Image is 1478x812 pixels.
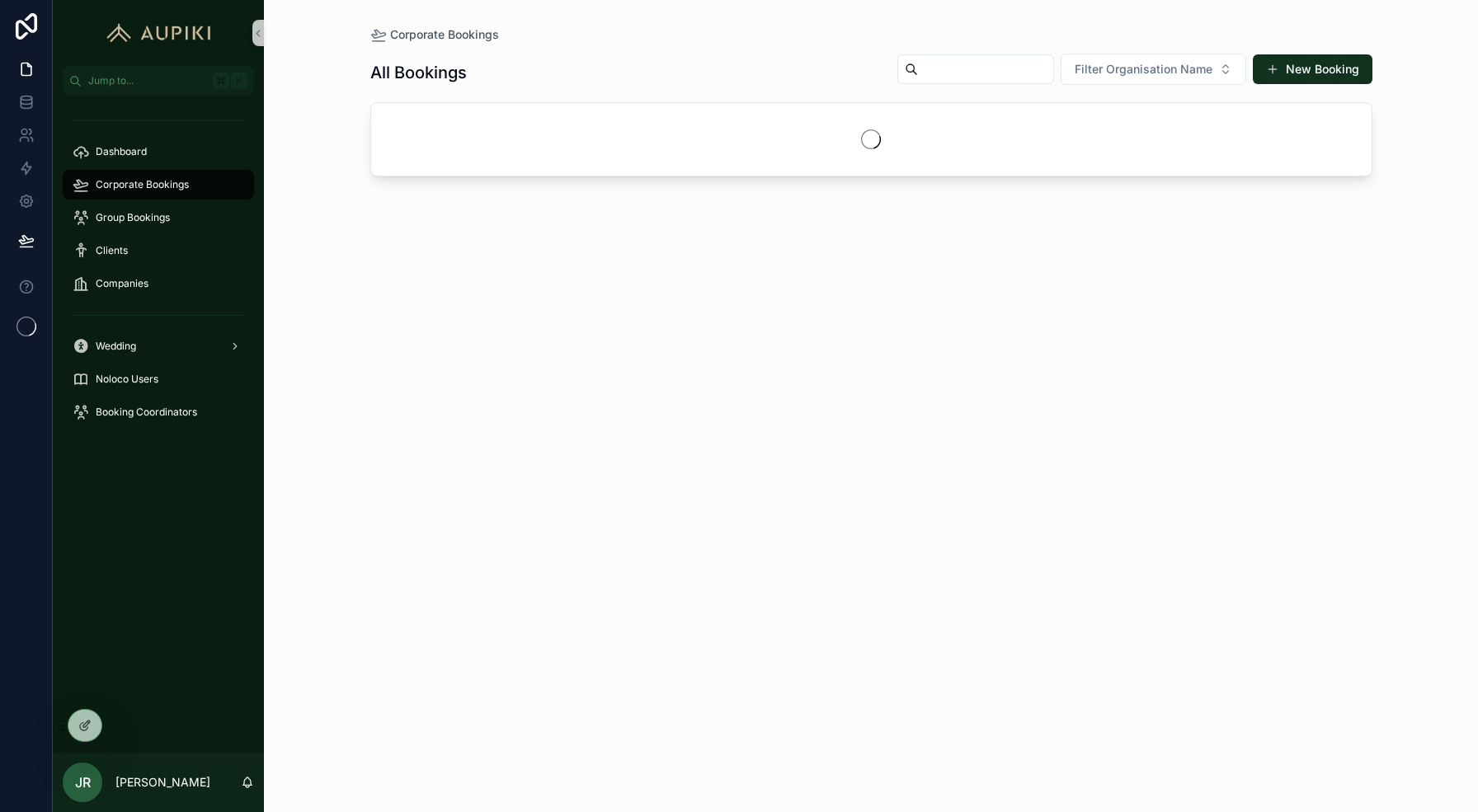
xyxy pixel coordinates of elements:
[115,774,210,791] p: [PERSON_NAME]
[53,96,264,448] div: scrollable content
[99,20,219,46] img: App logo
[96,373,158,386] span: Noloco Users
[96,178,189,191] span: Corporate Bookings
[63,137,254,167] a: Dashboard
[63,66,254,96] button: Jump to...K
[96,340,136,353] span: Wedding
[1253,54,1372,84] button: New Booking
[96,145,147,158] span: Dashboard
[96,211,170,224] span: Group Bookings
[75,772,91,792] span: JR
[96,277,148,290] span: Companies
[96,244,128,257] span: Clients
[1075,61,1212,77] span: Filter Organisation Name
[63,331,254,361] a: Wedding
[88,74,206,87] span: Jump to...
[63,170,254,199] a: Corporate Bookings
[370,26,499,43] a: Corporate Bookings
[63,269,254,298] a: Companies
[63,236,254,265] a: Clients
[63,203,254,232] a: Group Bookings
[63,364,254,394] a: Noloco Users
[96,406,197,419] span: Booking Coordinators
[390,26,499,43] span: Corporate Bookings
[233,74,246,87] span: K
[1061,54,1246,85] button: Select Button
[370,61,467,84] h1: All Bookings
[63,397,254,427] a: Booking Coordinators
